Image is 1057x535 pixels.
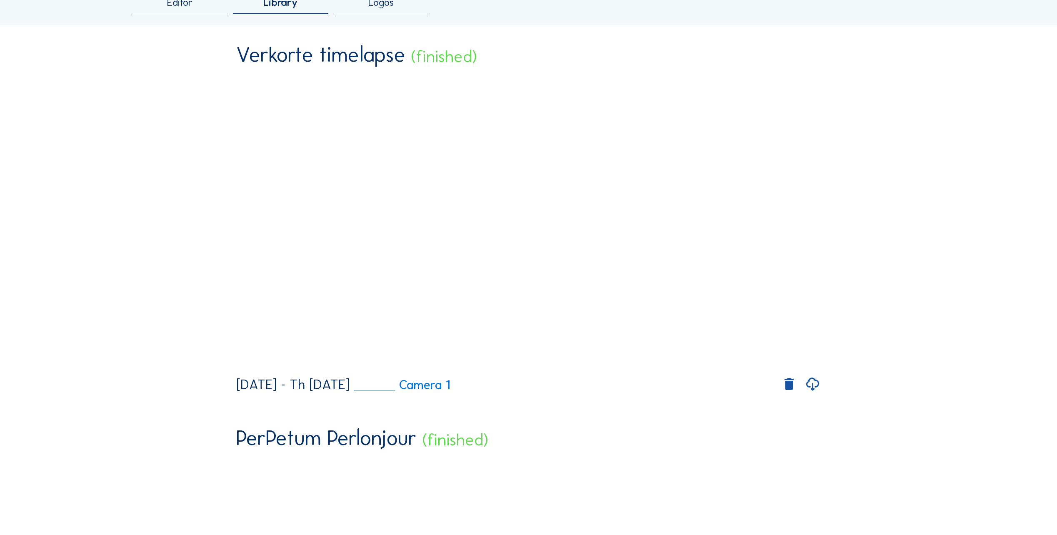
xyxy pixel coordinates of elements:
[422,432,488,448] div: (finished)
[411,48,477,65] div: (finished)
[236,378,350,392] div: [DATE] - Th [DATE]
[236,44,405,65] div: Verkorte timelapse
[236,427,417,448] div: PerPetum Perlonjour
[354,379,450,391] a: Camera 1
[236,75,821,367] video: Your browser does not support the video tag.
